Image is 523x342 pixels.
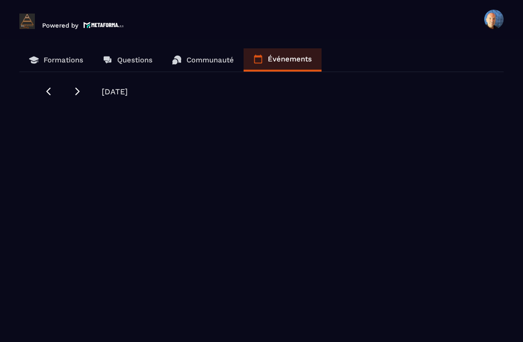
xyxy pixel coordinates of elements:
[93,48,162,72] a: Questions
[162,48,244,72] a: Communauté
[83,21,124,29] img: logo
[117,56,153,64] p: Questions
[186,56,234,64] p: Communauté
[44,56,83,64] p: Formations
[102,87,128,96] span: [DATE]
[19,48,93,72] a: Formations
[42,22,78,29] p: Powered by
[19,14,35,29] img: logo-branding
[268,55,312,63] p: Événements
[244,48,322,72] a: Événements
